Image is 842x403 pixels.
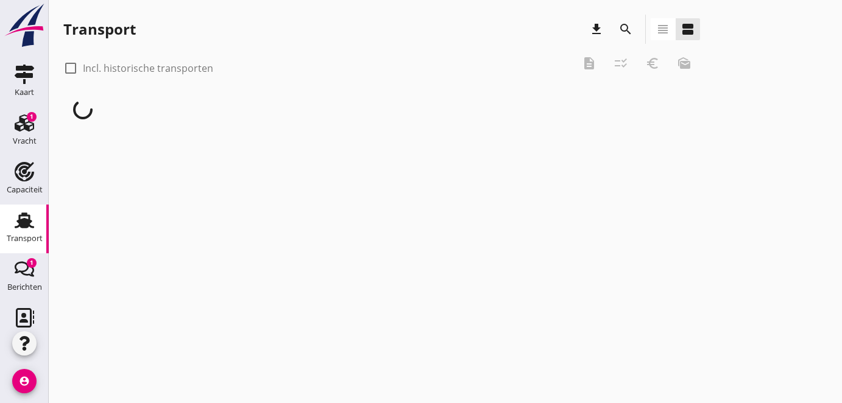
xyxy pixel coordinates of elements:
div: Transport [63,19,136,39]
i: search [618,22,633,37]
div: 1 [27,258,37,268]
div: Kaart [15,88,34,96]
label: Incl. historische transporten [83,62,213,74]
i: account_circle [12,369,37,393]
div: Vracht [13,137,37,145]
div: Berichten [7,283,42,291]
div: 1 [27,112,37,122]
i: download [589,22,604,37]
div: Transport [7,234,43,242]
div: Capaciteit [7,186,43,194]
i: view_agenda [681,22,695,37]
i: view_headline [656,22,670,37]
img: logo-small.a267ee39.svg [2,3,46,48]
